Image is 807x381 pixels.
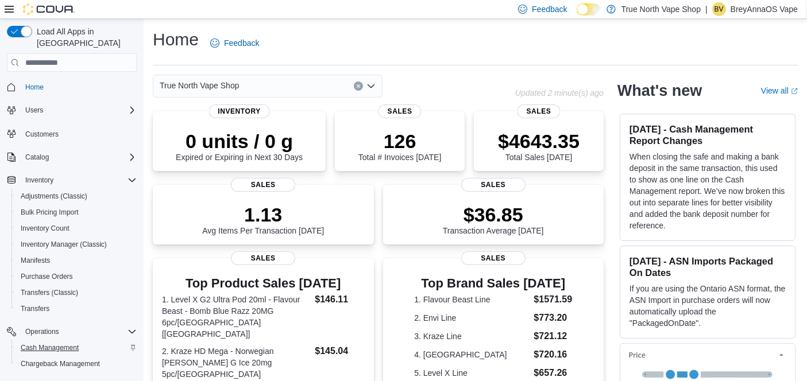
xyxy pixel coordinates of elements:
span: Feedback [532,3,567,15]
span: Chargeback Management [16,357,137,371]
p: | [705,2,708,16]
span: Users [25,106,43,115]
div: Total Sales [DATE] [498,130,580,162]
input: Dark Mode [577,3,601,15]
span: True North Vape Shop [160,79,240,92]
h2: What's new [617,81,702,100]
span: Transfers [21,304,49,313]
h3: Top Product Sales [DATE] [162,277,365,290]
h3: Top Brand Sales [DATE] [414,277,572,290]
p: $4643.35 [498,130,580,153]
p: 0 units / 0 g [176,130,303,153]
p: 1.13 [202,203,324,226]
span: Manifests [16,254,137,267]
button: Manifests [11,252,141,269]
button: Adjustments (Classic) [11,188,141,204]
span: Cash Management [16,341,137,355]
dt: 1. Level X G2 Ultra Pod 20ml - Flavour Beast - Bomb Blue Razz 20MG 6pc/[GEOGRAPHIC_DATA] [[GEOGRA... [162,294,310,340]
svg: External link [791,88,798,95]
span: Sales [461,178,526,192]
span: Home [21,80,137,94]
button: Cash Management [11,340,141,356]
p: True North Vape Shop [621,2,701,16]
h3: [DATE] - Cash Management Report Changes [630,123,786,146]
p: BreyAnnaOS Vape [731,2,798,16]
span: Cash Management [21,343,79,352]
span: Purchase Orders [16,270,137,283]
a: Purchase Orders [16,270,78,283]
dd: $1571.59 [534,293,572,306]
button: Inventory [21,173,58,187]
h3: [DATE] - ASN Imports Packaged On Dates [630,255,786,278]
button: Customers [2,125,141,142]
h1: Home [153,28,199,51]
span: Inventory Count [16,221,137,235]
button: Operations [2,324,141,340]
dt: 1. Flavour Beast Line [414,294,529,305]
span: Inventory [208,104,270,118]
a: Home [21,80,48,94]
dd: $773.20 [534,311,572,325]
p: $36.85 [443,203,544,226]
span: Customers [25,130,59,139]
button: Transfers (Classic) [11,285,141,301]
button: Inventory Count [11,220,141,236]
span: BV [715,2,724,16]
span: Sales [231,251,295,265]
span: Sales [461,251,526,265]
a: Inventory Manager (Classic) [16,238,111,251]
dt: 5. Level X Line [414,367,529,379]
dt: 3. Kraze Line [414,331,529,342]
span: Adjustments (Classic) [21,192,87,201]
span: Inventory [25,176,53,185]
a: Transfers [16,302,54,316]
span: Catalog [25,153,49,162]
span: Inventory Count [21,224,69,233]
button: Chargeback Management [11,356,141,372]
span: Home [25,83,44,92]
span: Customers [21,126,137,141]
span: Sales [379,104,422,118]
dd: $146.11 [315,293,364,306]
span: Inventory Manager (Classic) [21,240,107,249]
span: Operations [21,325,137,339]
a: Manifests [16,254,55,267]
p: If you are using the Ontario ASN format, the ASN Import in purchase orders will now automatically... [630,283,786,329]
p: 126 [358,130,441,153]
p: Updated 2 minute(s) ago [515,88,604,98]
a: View allExternal link [761,86,798,95]
p: When closing the safe and making a bank deposit in the same transaction, this used to show as one... [630,151,786,231]
button: Inventory [2,172,141,188]
span: Manifests [21,256,50,265]
span: Transfers [16,302,137,316]
button: Open list of options [366,81,376,91]
button: Catalog [2,149,141,165]
span: Purchase Orders [21,272,73,281]
button: Users [21,103,48,117]
span: Feedback [224,37,259,49]
a: Inventory Count [16,221,74,235]
span: Operations [25,327,59,336]
dd: $721.12 [534,329,572,343]
span: Bulk Pricing Import [21,208,79,217]
a: Adjustments (Classic) [16,189,92,203]
span: Catalog [21,150,137,164]
button: Purchase Orders [11,269,141,285]
span: Inventory [21,173,137,187]
dd: $657.26 [534,366,572,380]
span: Load All Apps in [GEOGRAPHIC_DATA] [32,26,137,49]
div: Total # Invoices [DATE] [358,130,441,162]
div: Expired or Expiring in Next 30 Days [176,130,303,162]
a: Chargeback Management [16,357,105,371]
button: Operations [21,325,64,339]
dd: $720.16 [534,348,572,361]
button: Home [2,79,141,95]
button: Transfers [11,301,141,317]
a: Bulk Pricing Import [16,205,83,219]
button: Inventory Manager (Classic) [11,236,141,252]
span: Chargeback Management [21,359,100,368]
span: Sales [231,178,295,192]
div: Transaction Average [DATE] [443,203,544,235]
a: Transfers (Classic) [16,286,83,300]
